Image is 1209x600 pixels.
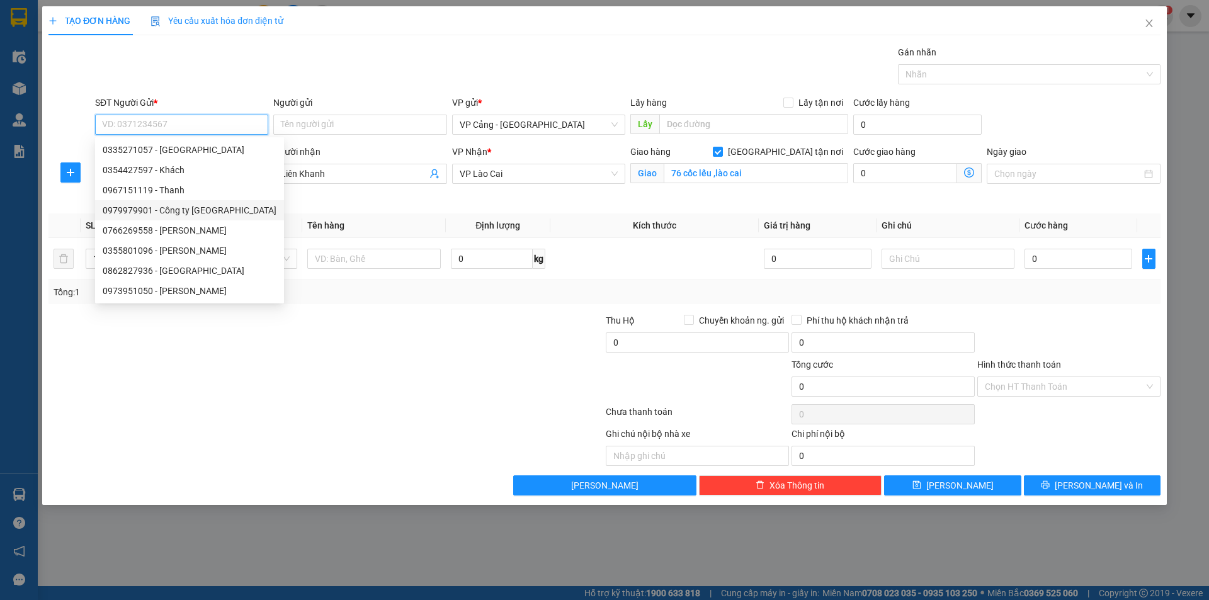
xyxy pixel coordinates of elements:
[793,96,848,110] span: Lấy tận nơi
[987,147,1026,157] label: Ngày giao
[103,143,276,157] div: 0335271057 - [GEOGRAPHIC_DATA]
[429,169,440,179] span: user-add
[452,147,487,157] span: VP Nhận
[273,145,446,159] div: Người nhận
[103,264,276,278] div: 0862827936 - [GEOGRAPHIC_DATA]
[60,162,81,183] button: plus
[103,284,276,298] div: 0973951050 - [PERSON_NAME]
[48,16,57,25] span: plus
[792,427,975,446] div: Chi phí nội bộ
[606,427,789,446] div: Ghi chú nội bộ nhà xe
[630,147,671,157] span: Giao hàng
[57,10,118,37] strong: VIỆT HIẾU LOGISTIC
[475,220,520,230] span: Định lượng
[61,167,80,178] span: plus
[307,220,344,230] span: Tên hàng
[699,475,882,495] button: deleteXóa Thông tin
[103,163,276,177] div: 0354427597 - Khách
[994,167,1141,181] input: Ngày giao
[630,98,667,108] span: Lấy hàng
[452,96,625,110] div: VP gửi
[630,163,664,183] span: Giao
[764,220,810,230] span: Giá trị hàng
[460,164,618,183] span: VP Lào Cai
[964,167,974,178] span: dollar-circle
[460,115,618,134] span: VP Cảng - Hà Nội
[95,261,284,281] div: 0862827936 - Vân Anh
[606,446,789,466] input: Nhập ghi chú
[1143,254,1155,264] span: plus
[571,478,639,492] span: [PERSON_NAME]
[1025,220,1068,230] span: Cước hàng
[56,40,120,67] strong: PHIẾU GỬI HÀNG
[307,249,441,269] input: VD: Bàn, Ghế
[95,220,284,241] div: 0766269558 - Anh Thành
[723,145,848,159] span: [GEOGRAPHIC_DATA] tận nơi
[926,478,994,492] span: [PERSON_NAME]
[877,213,1020,238] th: Ghi chú
[1132,6,1167,42] button: Close
[95,160,284,180] div: 0354427597 - Khách
[95,96,268,110] div: SĐT Người Gửi
[103,183,276,197] div: 0967151119 - Thanh
[912,480,921,490] span: save
[123,73,198,86] span: LC0510250279
[103,224,276,237] div: 0766269558 - [PERSON_NAME]
[659,114,848,134] input: Dọc đường
[853,98,910,108] label: Cước lấy hàng
[95,140,284,160] div: 0335271057 - Anh Bình
[853,115,982,135] input: Cước lấy hàng
[630,114,659,134] span: Lấy
[977,359,1061,370] label: Hình thức thanh toán
[54,249,74,269] button: delete
[95,281,284,301] div: 0973951050 - phùng văn quang
[273,96,446,110] div: Người gửi
[533,249,545,269] span: kg
[802,314,914,327] span: Phí thu hộ khách nhận trả
[67,79,122,99] strong: 02143888555, 0243777888
[764,249,871,269] input: 0
[1041,480,1050,490] span: printer
[853,147,916,157] label: Cước giao hàng
[95,180,284,200] div: 0967151119 - Thanh
[1024,475,1161,495] button: printer[PERSON_NAME] và In
[86,220,96,230] span: SL
[150,16,161,26] img: icon
[1055,478,1143,492] span: [PERSON_NAME] và In
[103,244,276,258] div: 0355801096 - [PERSON_NAME]
[769,478,824,492] span: Xóa Thông tin
[792,359,833,370] span: Tổng cước
[898,47,936,57] label: Gán nhãn
[4,38,53,86] img: logo
[853,163,957,183] input: Cước giao hàng
[54,69,108,89] strong: TĐ chuyển phát:
[95,241,284,261] div: 0355801096 - Bùi Văn Bính
[513,475,696,495] button: [PERSON_NAME]
[633,220,676,230] span: Kích thước
[150,16,283,26] span: Yêu cầu xuất hóa đơn điện tử
[694,314,789,327] span: Chuyển khoản ng. gửi
[48,16,130,26] span: TẠO ĐƠN HÀNG
[606,315,635,325] span: Thu Hộ
[95,200,284,220] div: 0979979901 - Công ty Đông Nam Á
[884,475,1021,495] button: save[PERSON_NAME]
[664,163,848,183] input: Giao tận nơi
[1144,18,1154,28] span: close
[882,249,1015,269] input: Ghi Chú
[604,405,790,427] div: Chưa thanh toán
[103,203,276,217] div: 0979979901 - Công ty [GEOGRAPHIC_DATA]
[756,480,764,490] span: delete
[54,285,467,299] div: Tổng: 1
[1142,249,1155,269] button: plus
